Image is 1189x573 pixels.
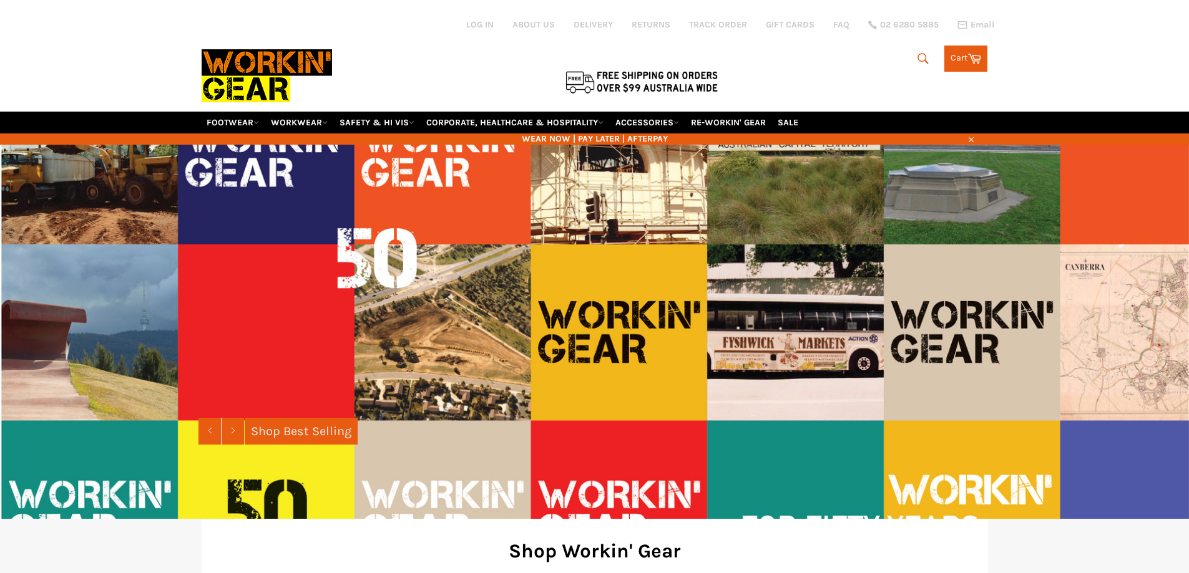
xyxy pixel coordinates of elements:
[202,41,332,111] img: Workin Gear leaders in Workwear, Safety Boots, PPE, Uniforms. Australia's No.1 in Workwear
[335,112,419,133] a: SAFETY & HI VIS
[610,112,684,133] a: ACCESSORIES
[971,21,994,29] span: Email
[574,19,613,31] a: DELIVERY
[220,537,969,564] h2: Shop Workin' Gear
[564,69,720,95] img: Flat $9.95 shipping Australia wide
[512,19,555,31] a: ABOUT US
[466,19,494,30] a: Log in
[880,21,939,29] span: 02 6280 5885
[766,19,815,31] a: GIFT CARDS
[202,112,264,133] a: FOOTWEAR
[944,46,987,72] a: Cart
[245,418,358,445] a: Shop Best Selling
[773,112,803,133] a: SALE
[868,21,939,29] a: 02 6280 5885
[266,112,333,133] a: WORKWEAR
[957,20,994,30] a: Email
[686,112,771,133] a: RE-WORKIN' GEAR
[632,19,670,31] a: RETURNS
[421,112,609,133] a: CORPORATE, HEALTHCARE & HOSPITALITY
[202,133,988,145] span: WEAR NOW | PAY LATER | AFTERPAY
[833,19,849,31] a: FAQ
[689,19,747,31] a: TRACK ORDER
